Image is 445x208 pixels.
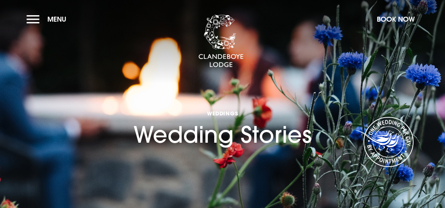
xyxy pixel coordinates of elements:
button: Menu [27,11,70,27]
span: Menu [47,15,66,24]
button: Book Now [373,11,418,27]
h1: Wedding Stories [133,84,312,148]
span: Weddings [133,110,312,117]
img: Clandeboye Lodge [198,15,244,68]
